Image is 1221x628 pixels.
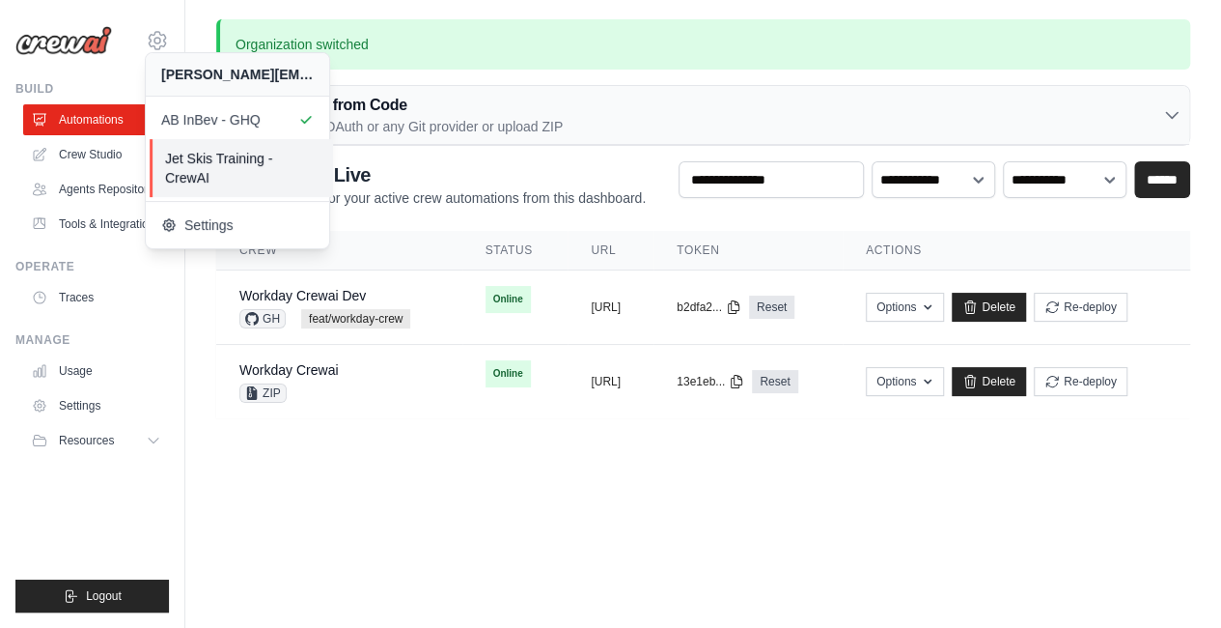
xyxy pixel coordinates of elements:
[279,94,563,117] h3: Deploy from Code
[23,390,169,421] a: Settings
[568,231,653,271] th: URL
[161,65,314,84] div: [PERSON_NAME][EMAIL_ADDRESS][DOMAIN_NAME]
[677,374,744,389] button: 13e1eb...
[749,296,794,319] a: Reset
[239,384,287,403] span: ZIP
[677,300,741,315] button: b2dfa2...
[952,367,1026,396] a: Delete
[952,293,1026,322] a: Delete
[23,174,169,205] a: Agents Repository
[23,209,169,240] a: Tools & Integrations
[1034,293,1127,322] button: Re-deploy
[486,286,531,313] span: Online
[15,259,169,274] div: Operate
[216,231,462,271] th: Crew
[15,332,169,348] div: Manage
[279,117,563,136] p: GitHub OAuth or any Git provider or upload ZIP
[146,206,329,244] a: Settings
[165,149,318,187] span: Jet Skis Training - CrewAI
[216,161,646,188] h2: Automations Live
[486,360,531,387] span: Online
[15,81,169,97] div: Build
[23,282,169,313] a: Traces
[146,100,329,139] a: AB InBev - GHQ
[23,356,169,386] a: Usage
[216,19,1190,70] p: Organization switched
[301,309,410,328] span: feat/workday-crew
[1124,535,1221,628] iframe: Chat Widget
[866,293,944,322] button: Options
[59,433,114,448] span: Resources
[161,110,314,129] span: AB InBev - GHQ
[1034,367,1127,396] button: Re-deploy
[15,26,112,55] img: Logo
[653,231,843,271] th: Token
[843,231,1190,271] th: Actions
[462,231,569,271] th: Status
[239,309,286,328] span: GH
[23,104,169,135] a: Automations
[23,139,169,170] a: Crew Studio
[752,370,797,393] a: Reset
[866,367,944,396] button: Options
[161,215,314,235] span: Settings
[23,425,169,456] button: Resources
[216,188,646,208] p: Manage and monitor your active crew automations from this dashboard.
[86,588,122,604] span: Logout
[239,288,366,303] a: Workday Crewai Dev
[239,362,338,378] a: Workday Crewai
[15,580,169,613] button: Logout
[150,139,333,197] a: Jet Skis Training - CrewAI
